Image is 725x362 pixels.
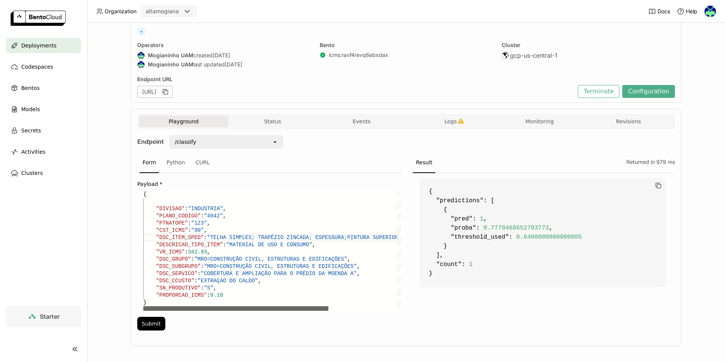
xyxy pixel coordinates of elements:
[156,249,185,255] span: "VR_ICMS"
[105,8,137,15] span: Organization
[6,102,81,117] a: Models
[194,256,347,262] span: "MRO=CONSTRUÇÃO CIVIL, ESTRUTURAS E EDIFICAÇÕES"
[483,216,487,222] span: ,
[143,299,146,305] span: }
[204,235,207,241] span: :
[549,225,553,231] span: ,
[137,76,574,83] div: Endpoint URL
[11,11,66,26] img: logo
[347,256,350,262] span: ,
[429,270,433,277] span: }
[317,116,406,127] button: Events
[137,181,402,187] label: Payload *
[201,271,357,277] span: "COBERTURA E AMPLIAÇÃO PARA O PRÉDIO DA MOENDA A"
[6,80,81,96] a: Bentos
[502,42,675,49] div: Cluster
[21,168,43,178] span: Clusters
[21,126,41,135] span: Secrets
[6,38,81,53] a: Deployments
[148,61,193,68] strong: Mogianinho UAM
[225,61,242,68] span: [DATE]
[138,61,144,68] img: Mogianinho UAM
[483,197,487,204] span: :
[137,317,165,331] button: Submit
[491,197,494,204] span: [
[461,261,465,268] span: :
[213,285,217,291] span: ,
[6,165,81,181] a: Clusters
[204,227,207,233] span: ,
[156,271,198,277] span: "DSC_SERVICO"
[357,271,360,277] span: ,
[21,83,39,93] span: Bentos
[436,252,440,259] span: ]
[204,285,213,291] span: "S"
[137,27,146,36] span: +
[584,116,673,127] button: Revisions
[578,85,619,98] button: Terminate
[140,153,159,173] div: Form
[6,306,81,327] a: Starter
[451,234,509,241] span: "threshold_used"
[6,123,81,138] a: Secrets
[223,242,226,248] span: :
[207,220,210,226] span: ,
[210,292,223,298] span: 0.18
[198,271,201,277] span: :
[495,116,584,127] button: Monitoring
[139,116,228,127] button: Playground
[204,263,357,269] span: "MRO=CONSTRUÇÃO CIVIL, ESTRUTURAS E EDIFICAÇÕES"
[156,227,188,233] span: "CST_ICMS"
[156,220,188,226] span: "PTNATOPE"
[213,52,230,59] span: [DATE]
[137,138,164,145] strong: Endpoint
[188,227,191,233] span: :
[429,188,433,195] span: {
[483,225,549,231] span: 0.7770468652793773
[156,235,204,241] span: "DSC_ITEM_SPED"
[40,313,60,320] span: Starter
[207,292,210,298] span: :
[223,206,226,212] span: ,
[156,278,195,284] span: "DSC_CCUSTO"
[207,235,347,241] span: "TELHA SIMPLES; TRAPÉZIO ZINCADA; ESPESSURA;
[320,42,493,49] div: Bento
[648,8,670,15] a: Docs
[156,242,223,248] span: "DESCRICAO_TIPO_ITEM"
[272,139,278,145] svg: open
[21,62,53,71] span: Codespaces
[194,278,197,284] span: :
[476,225,480,231] span: :
[143,191,146,197] span: {
[137,61,311,68] div: last updated
[148,52,193,59] strong: Mogianinho UAM
[156,256,191,262] span: "DSC_GRUPO"
[516,234,582,241] span: 0.6400000000000005
[480,216,483,222] span: 1
[156,263,201,269] span: "DSC_SUBGRUPO"
[185,249,188,255] span: :
[347,235,500,241] span: PINTURA SUPERIOR RAL, INFERIOR RAL; COMPRIMENTO"
[21,41,56,50] span: Deployments
[146,8,179,15] div: altamogiana
[329,52,388,58] a: icms:ravf4revq6ebxdax
[188,249,207,255] span: 342.93
[188,206,223,212] span: "INDUSTRIA"
[312,242,315,248] span: ,
[509,234,513,241] span: :
[677,8,697,15] div: Help
[444,118,457,125] span: Logs
[191,227,204,233] span: "90"
[207,249,210,255] span: ,
[188,220,191,226] span: :
[357,263,360,269] span: ,
[137,86,173,98] div: [URL]
[156,292,207,298] span: "PROPORCAO_ICMS"
[193,153,213,173] div: CURL
[436,261,461,268] span: "count"
[451,225,476,231] span: "proba"
[223,213,226,219] span: ,
[6,59,81,74] a: Codespaces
